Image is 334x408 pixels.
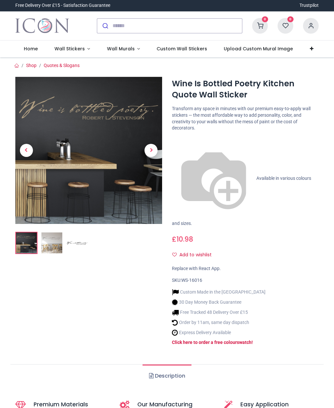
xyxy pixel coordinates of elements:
button: Submit [97,19,113,33]
img: WS-16016-03 [67,232,88,253]
img: WS-16016-02 [41,232,62,253]
a: 0 [252,23,268,28]
a: Wall Murals [99,41,148,58]
span: Upload Custom Mural Image [224,45,293,52]
img: Icon Wall Stickers [15,17,69,35]
span: Wall Stickers [54,45,85,52]
li: Order by 11am, same day dispatch [172,319,266,326]
sup: 0 [262,16,268,23]
span: £ [172,234,193,244]
a: Next [140,99,162,202]
a: Quotes & Slogans [44,63,80,68]
span: Next [144,144,158,157]
h1: Wine Is Bottled Poetry Kitchen Quote Wall Sticker [172,78,319,101]
a: ! [251,340,253,345]
sup: 0 [287,16,294,23]
img: Wine Is Bottled Poetry Kitchen Quote Wall Sticker [15,77,162,224]
li: Free Tracked 48 Delivery Over £15 [172,309,266,316]
a: Trustpilot [299,2,319,9]
a: swatch [237,340,251,345]
div: SKU: [172,277,319,284]
span: Custom Wall Stickers [157,45,207,52]
span: 10.98 [176,234,193,244]
img: color-wheel.png [172,137,255,220]
div: Free Delivery Over £15 - Satisfaction Guarantee [15,2,110,9]
span: Available in various colours and sizes. [172,175,311,226]
span: Home [24,45,38,52]
li: 30 Day Money Back Guarantee [172,299,266,306]
li: Custom Made in the [GEOGRAPHIC_DATA] [172,289,266,296]
li: Express Delivery Available [172,329,266,336]
div: Replace with React App. [172,265,319,272]
span: Wall Murals [107,45,135,52]
img: Wine Is Bottled Poetry Kitchen Quote Wall Sticker [16,232,37,253]
span: WS-16016 [181,278,202,283]
a: Description [143,365,191,387]
a: Wall Stickers [46,41,99,58]
p: Transform any space in minutes with our premium easy-to-apply wall stickers — the most affordable... [172,106,319,131]
a: Logo of Icon Wall Stickers [15,17,69,35]
a: Shop [26,63,37,68]
button: Add to wishlistAdd to wishlist [172,249,217,261]
i: Add to wishlist [172,252,177,257]
a: Click here to order a free colour [172,340,237,345]
a: 0 [278,23,293,28]
a: Previous [15,99,38,202]
span: Previous [20,144,33,157]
